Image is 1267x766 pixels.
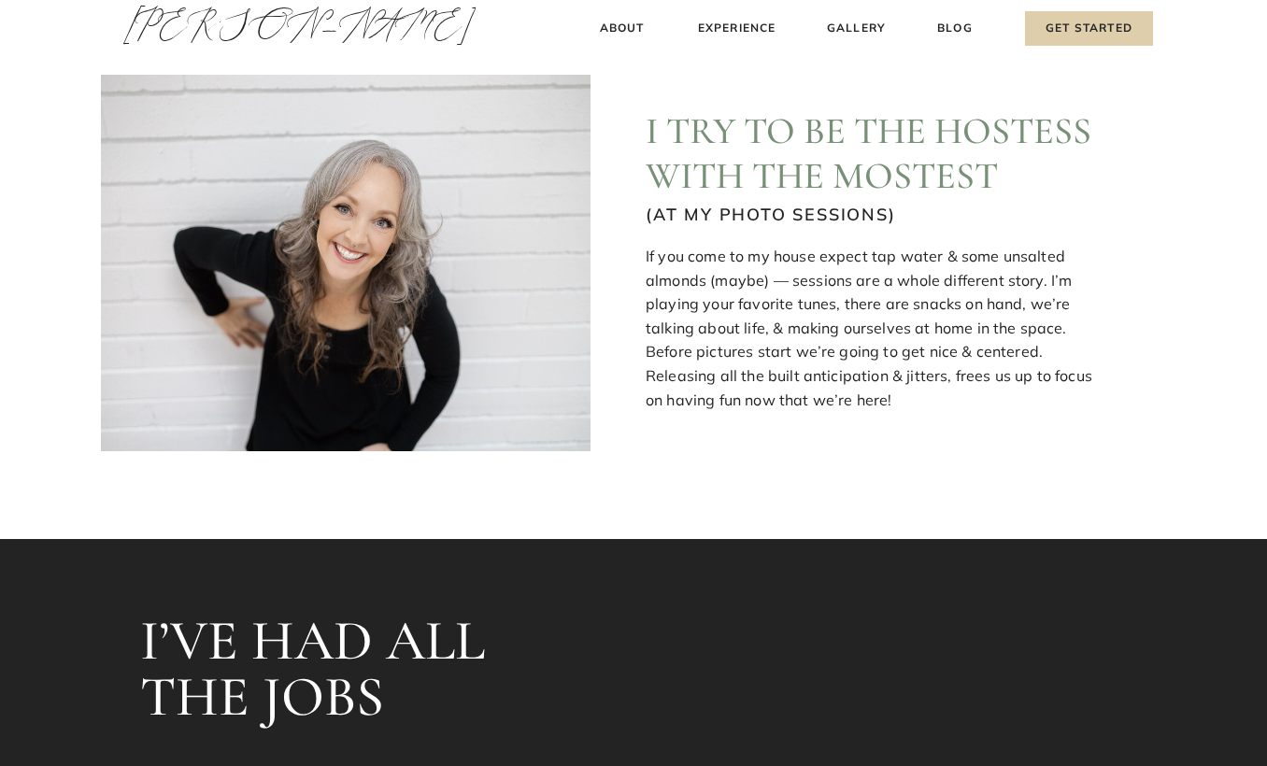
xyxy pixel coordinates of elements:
[1025,11,1153,46] a: Get Started
[646,108,1096,197] h2: I try to be the hostess with the mostest
[695,19,778,38] a: Experience
[140,613,494,730] h2: I’VE HAD ALL THE JOBS
[825,19,888,38] a: Gallery
[646,202,1032,223] h3: (AT MY PHOTO SESSIONS)
[646,245,1096,418] p: If you come to my house expect tap water & some unsalted almonds (maybe) — sessions are a whole d...
[594,19,649,38] a: About
[933,19,976,38] a: Blog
